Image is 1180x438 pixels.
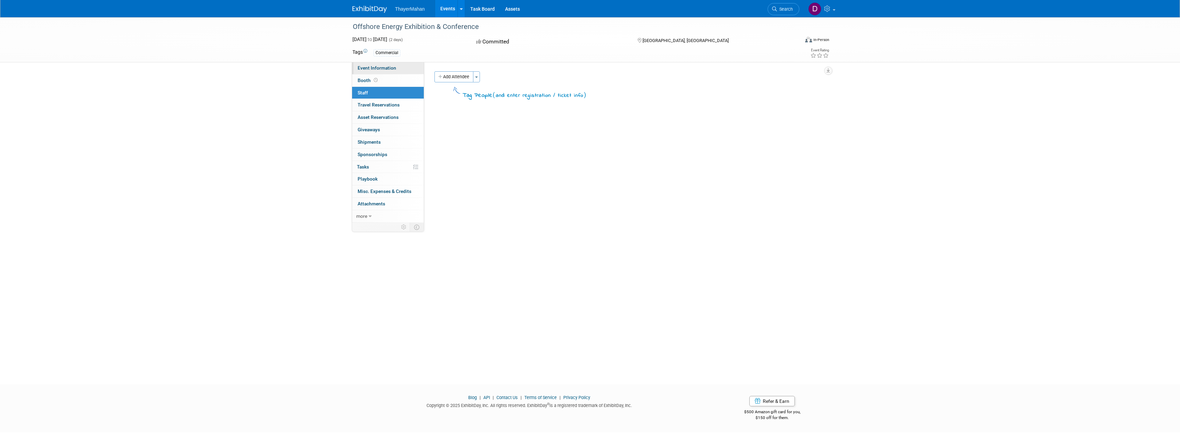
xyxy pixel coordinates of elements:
[759,36,830,46] div: Event Format
[372,78,379,83] span: Booth not reserved yet
[777,7,793,12] span: Search
[493,91,496,98] span: (
[352,136,424,148] a: Shipments
[717,415,828,421] div: $150 off for them.
[352,161,424,173] a: Tasks
[352,99,424,111] a: Travel Reservations
[356,213,367,219] span: more
[395,6,425,12] span: ThayerMahan
[496,92,583,99] span: and enter registration / ticket info
[358,90,368,95] span: Staff
[350,21,789,33] div: Offshore Energy Exhibition & Conference
[352,210,424,222] a: more
[496,395,518,400] a: Contact Us
[358,78,379,83] span: Booth
[373,49,400,57] div: Commercial
[358,127,380,132] span: Giveaways
[717,405,828,420] div: $500 Amazon gift card for you,
[583,91,586,98] span: )
[352,87,424,99] a: Staff
[749,396,795,406] a: Refer & Earn
[805,37,812,42] img: Format-Inperson.png
[352,111,424,123] a: Asset Reservations
[352,401,707,409] div: Copyright © 2025 ExhibitDay, Inc. All rights reserved. ExhibitDay is a registered trademark of Ex...
[468,395,477,400] a: Blog
[808,2,821,16] img: Doug Grimes
[483,395,490,400] a: API
[352,74,424,86] a: Booth
[463,91,586,100] div: Tag People
[410,223,424,232] td: Toggle Event Tabs
[352,49,367,57] td: Tags
[352,62,424,74] a: Event Information
[352,185,424,197] a: Misc. Expenses & Credits
[352,37,387,42] span: [DATE] [DATE]
[358,65,396,71] span: Event Information
[474,36,626,48] div: Committed
[358,201,385,206] span: Attachments
[519,395,523,400] span: |
[434,71,473,82] button: Add Attendee
[558,395,562,400] span: |
[547,402,550,406] sup: ®
[352,173,424,185] a: Playbook
[367,37,373,42] span: to
[398,223,410,232] td: Personalize Event Tab Strip
[563,395,590,400] a: Privacy Policy
[357,164,369,170] span: Tasks
[643,38,729,43] span: [GEOGRAPHIC_DATA], [GEOGRAPHIC_DATA]
[352,198,424,210] a: Attachments
[524,395,557,400] a: Terms of Service
[491,395,495,400] span: |
[352,124,424,136] a: Giveaways
[358,139,381,145] span: Shipments
[478,395,482,400] span: |
[388,38,403,42] span: (2 days)
[352,6,387,13] img: ExhibitDay
[768,3,799,15] a: Search
[358,114,399,120] span: Asset Reservations
[358,176,378,182] span: Playbook
[352,149,424,161] a: Sponsorships
[358,152,387,157] span: Sponsorships
[358,189,411,194] span: Misc. Expenses & Credits
[358,102,400,108] span: Travel Reservations
[813,37,829,42] div: In-Person
[810,49,829,52] div: Event Rating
